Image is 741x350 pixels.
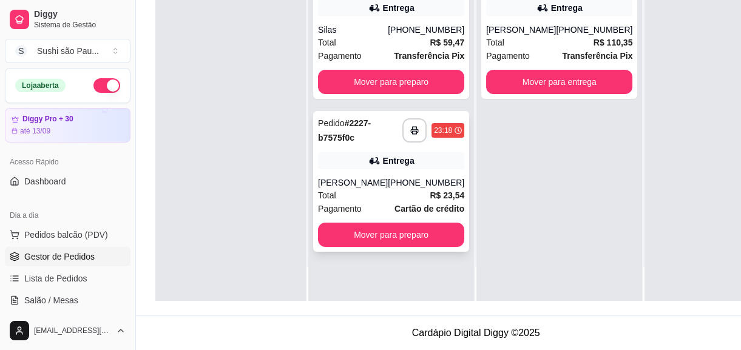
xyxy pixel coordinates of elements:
[5,39,130,63] button: Select a team
[318,36,336,49] span: Total
[5,291,130,310] a: Salão / Mesas
[562,51,632,61] strong: Transferência Pix
[430,190,464,200] strong: R$ 23,54
[15,45,27,57] span: S
[20,126,50,136] article: até 13/09
[5,206,130,225] div: Dia a dia
[34,20,126,30] span: Sistema de Gestão
[37,45,99,57] div: Sushi são Pau ...
[5,152,130,172] div: Acesso Rápido
[486,24,556,36] div: [PERSON_NAME]
[24,175,66,187] span: Dashboard
[93,78,120,93] button: Alterar Status
[22,115,73,124] article: Diggy Pro + 30
[318,177,388,189] div: [PERSON_NAME]
[318,202,362,215] span: Pagamento
[5,225,130,244] button: Pedidos balcão (PDV)
[318,118,371,143] strong: # 2227-b7575f0c
[24,251,95,263] span: Gestor de Pedidos
[24,229,108,241] span: Pedidos balcão (PDV)
[34,9,126,20] span: Diggy
[430,38,464,47] strong: R$ 59,47
[24,272,87,284] span: Lista de Pedidos
[434,126,452,135] div: 23:18
[383,155,414,167] div: Entrega
[388,177,464,189] div: [PHONE_NUMBER]
[318,24,388,36] div: Silas
[388,24,464,36] div: [PHONE_NUMBER]
[594,38,633,47] strong: R$ 110,35
[5,5,130,34] a: DiggySistema de Gestão
[5,172,130,191] a: Dashboard
[5,247,130,266] a: Gestor de Pedidos
[486,36,504,49] span: Total
[24,294,78,306] span: Salão / Mesas
[394,204,464,214] strong: Cartão de crédito
[5,316,130,345] button: [EMAIL_ADDRESS][DOMAIN_NAME]
[394,51,464,61] strong: Transferência Pix
[383,2,414,14] div: Entrega
[556,24,632,36] div: [PHONE_NUMBER]
[486,70,632,94] button: Mover para entrega
[318,223,464,247] button: Mover para preparo
[5,108,130,143] a: Diggy Pro + 30até 13/09
[5,269,130,288] a: Lista de Pedidos
[318,70,464,94] button: Mover para preparo
[318,49,362,62] span: Pagamento
[486,49,530,62] span: Pagamento
[318,189,336,202] span: Total
[318,118,345,128] span: Pedido
[34,326,111,335] span: [EMAIL_ADDRESS][DOMAIN_NAME]
[551,2,583,14] div: Entrega
[15,79,66,92] div: Loja aberta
